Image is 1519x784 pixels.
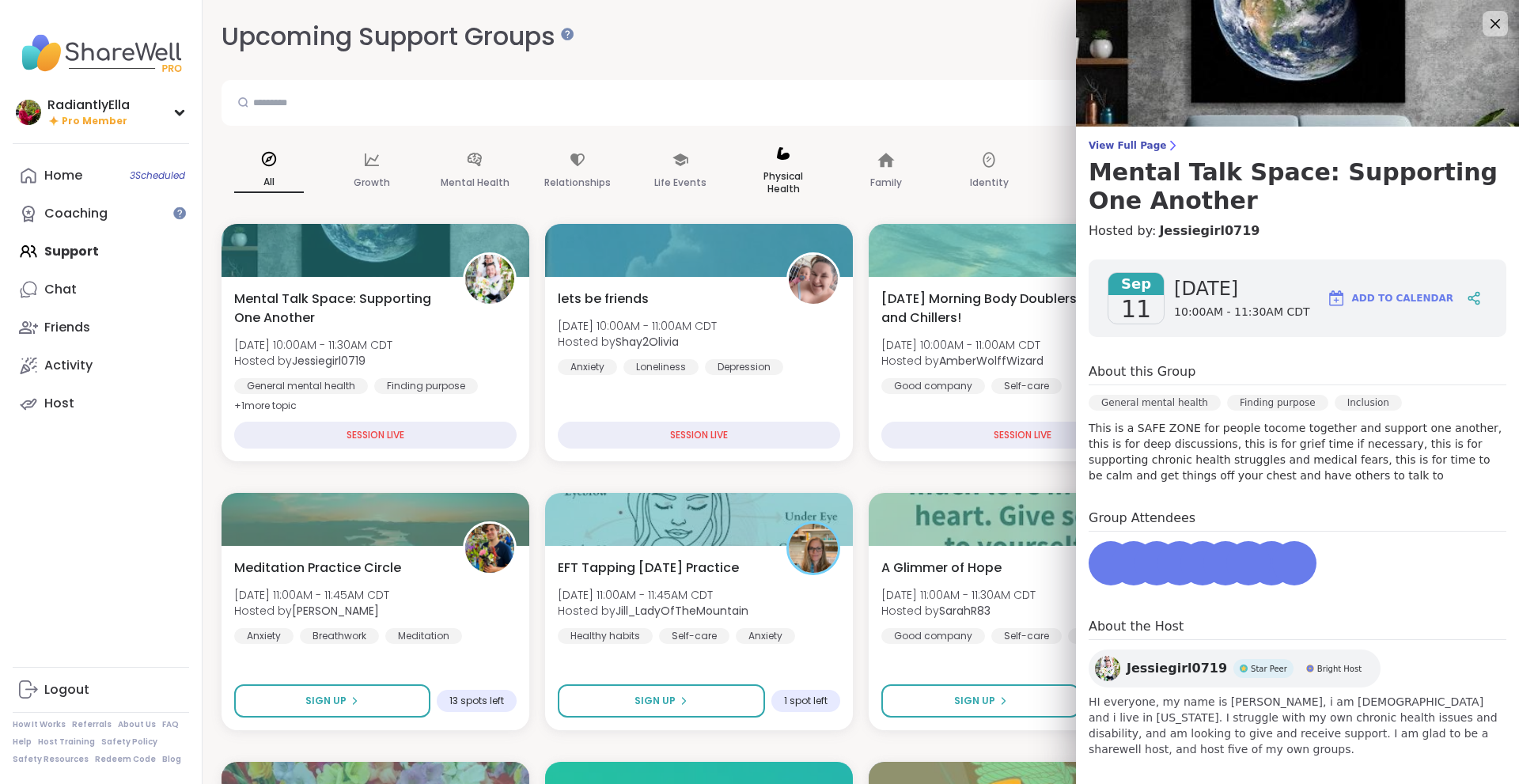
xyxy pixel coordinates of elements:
a: Help [13,737,32,748]
a: Friends [13,309,189,347]
div: Meditation [385,628,462,644]
span: Sign Up [305,694,347,708]
span: Hosted by [881,353,1044,369]
img: Jessiegirl0719 [1095,656,1120,681]
div: Inclusion [1335,395,1402,411]
p: Growth [354,173,390,192]
span: [DATE] Morning Body Doublers and Chillers! [881,290,1093,328]
b: Shay2Olivia [616,334,679,350]
span: EFT Tapping [DATE] Practice [558,559,739,578]
div: Good company [881,378,985,394]
b: [PERSON_NAME] [292,603,379,619]
div: Finding purpose [1227,395,1328,411]
div: Anxiety [558,359,617,375]
b: SarahR83 [939,603,991,619]
a: Jessiegirl0719Jessiegirl0719Star PeerStar PeerBright HostBright Host [1089,650,1381,687]
h4: About the Host [1089,617,1506,640]
img: Jessiegirl0719 [465,255,514,304]
span: [DATE] 10:00AM - 11:00AM CDT [558,318,717,334]
h2: Upcoming Support Groups [222,19,568,55]
div: RadiantlyElla [47,97,130,114]
div: Loneliness [623,359,699,375]
span: Sign Up [634,694,676,708]
h4: Hosted by: [1089,222,1506,241]
div: Coaching [44,205,108,222]
div: SESSION LIVE [558,422,840,449]
img: Jill_LadyOfTheMountain [789,524,838,573]
div: Anxiety [234,628,294,644]
span: Bright Host [1317,663,1362,675]
a: FAQ [162,719,179,730]
a: Redeem Code [95,754,156,765]
span: Star Peer [1251,663,1287,675]
p: Mental Health [441,173,509,192]
img: ShareWell Nav Logo [13,25,189,81]
span: 11 [1121,295,1151,324]
p: Family [870,173,902,192]
div: Finding purpose [374,378,478,394]
div: Logout [44,681,89,699]
a: Safety Resources [13,754,89,765]
a: Jessiegirl0719 [1159,222,1260,241]
span: Mental Talk Space: Supporting One Another [234,290,445,328]
a: Logout [13,671,189,709]
p: Life Events [654,173,706,192]
img: Star Peer [1240,665,1248,672]
div: Depression [705,359,783,375]
button: Add to Calendar [1320,279,1460,317]
button: Sign Up [558,684,765,718]
p: All [234,172,304,193]
div: Self-love [1068,628,1136,644]
a: Safety Policy [101,737,157,748]
a: Activity [13,347,189,384]
span: Sep [1108,273,1164,295]
span: [DATE] [1174,276,1310,301]
span: [DATE] 11:00AM - 11:45AM CDT [234,587,389,603]
a: Blog [162,754,181,765]
a: View Full PageMental Talk Space: Supporting One Another [1089,139,1506,215]
p: This is a SAFE ZONE for people tocome together and support one another, this is for deep discussi... [1089,420,1506,483]
h4: About this Group [1089,362,1195,381]
span: Add to Calendar [1352,291,1453,305]
b: AmberWolffWizard [939,353,1044,369]
span: [DATE] 11:00AM - 11:45AM CDT [558,587,748,603]
span: [DATE] 10:00AM - 11:30AM CDT [234,337,392,353]
a: How It Works [13,719,66,730]
h4: Group Attendees [1089,509,1506,532]
div: Anxiety [736,628,795,644]
span: Pro Member [62,115,127,128]
span: View Full Page [1089,139,1506,152]
a: Home3Scheduled [13,157,189,195]
a: Referrals [72,719,112,730]
div: Self-care [659,628,729,644]
span: 10:00AM - 11:30AM CDT [1174,305,1310,320]
div: General mental health [1089,395,1221,411]
p: Identity [970,173,1009,192]
span: Hosted by [558,603,748,619]
a: Coaching [13,195,189,233]
a: Host [13,384,189,422]
a: About Us [118,719,156,730]
div: Self-care [991,378,1062,394]
span: A Glimmer of Hope [881,559,1002,578]
div: Host [44,395,74,412]
div: SESSION LIVE [234,422,517,449]
span: 3 Scheduled [130,169,185,182]
div: Activity [44,357,93,374]
span: 1 spot left [784,695,828,707]
span: Hosted by [234,353,392,369]
button: Sign Up [234,684,430,718]
a: Chat [13,271,189,309]
h3: Mental Talk Space: Supporting One Another [1089,158,1506,215]
div: Good company [881,628,985,644]
div: SESSION LIVE [881,422,1164,449]
p: Physical Health [748,167,818,199]
span: lets be friends [558,290,649,309]
div: Self-care [991,628,1062,644]
span: Jessiegirl0719 [1127,659,1227,678]
div: Home [44,167,82,184]
span: HI everyone, my name is [PERSON_NAME], i am [DEMOGRAPHIC_DATA] and i live in [US_STATE]. I strugg... [1089,694,1506,757]
b: Jessiegirl0719 [292,353,366,369]
img: RadiantlyElla [16,100,41,125]
b: Jill_LadyOfTheMountain [616,603,748,619]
